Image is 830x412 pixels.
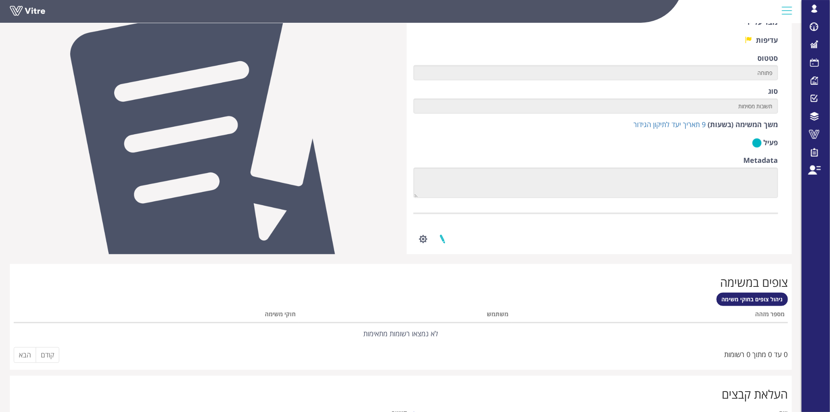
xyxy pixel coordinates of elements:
label: משך המשימה (בשעות) [708,120,778,130]
div: 0 עד 0 מתוך 0 רשומות [724,346,788,360]
a: קודם [36,347,59,363]
th: חוקי משימה [14,308,299,323]
label: פעיל [764,138,778,148]
th: משתמש [299,308,511,323]
a: 9 תאריך יעד לתיקון הגידור [634,120,706,129]
a: הבא [14,347,36,363]
td: לא נמצאו רשומות מתאימות [14,323,788,344]
label: סטטוס [758,53,778,64]
a: ניהול צופים בחוקי משימה [717,293,788,306]
label: עדיפות [756,35,778,46]
h2: העלאת קבצים [14,388,788,401]
img: yes [752,138,762,148]
label: סוג [768,86,778,97]
label: Metadata [744,155,778,166]
th: מספר מזהה [512,308,788,323]
h2: צופים במשימה [14,276,788,289]
span: ניהול צופים בחוקי משימה [722,295,783,303]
